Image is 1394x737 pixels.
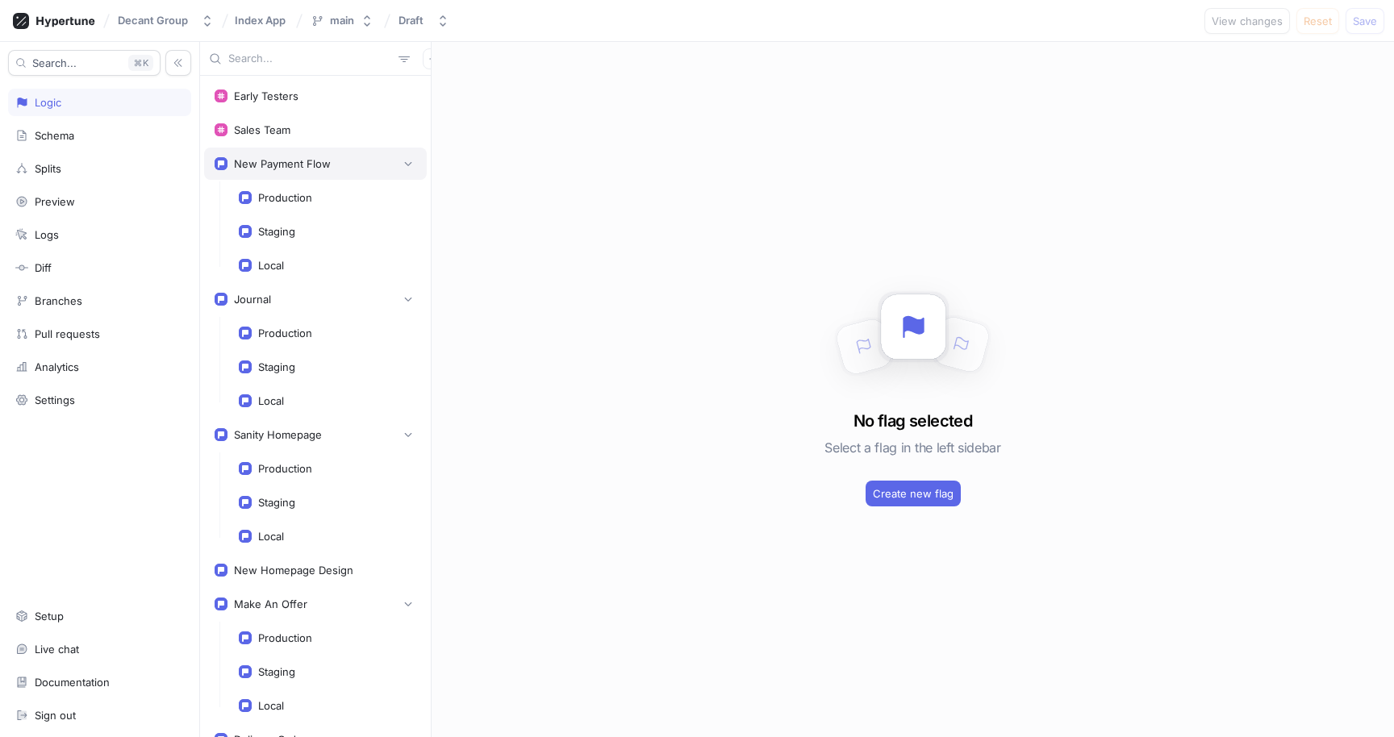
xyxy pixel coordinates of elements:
[234,90,298,102] div: Early Testers
[35,96,61,109] div: Logic
[8,668,191,696] a: Documentation
[35,294,82,307] div: Branches
[258,462,312,475] div: Production
[35,676,110,689] div: Documentation
[258,360,295,373] div: Staging
[1296,8,1339,34] button: Reset
[824,433,1000,462] h5: Select a flag in the left sidebar
[235,15,286,26] span: Index App
[258,530,284,543] div: Local
[258,699,284,712] div: Local
[258,191,312,204] div: Production
[258,394,284,407] div: Local
[118,14,188,27] div: Decant Group
[35,393,75,406] div: Settings
[35,709,76,722] div: Sign out
[258,496,295,509] div: Staging
[866,481,961,506] button: Create new flag
[128,55,153,71] div: K
[32,58,77,68] span: Search...
[111,7,220,34] button: Decant Group
[35,360,79,373] div: Analytics
[234,123,290,136] div: Sales Team
[228,51,392,67] input: Search...
[258,225,295,238] div: Staging
[392,7,456,34] button: Draft
[234,598,307,610] div: Make An Offer
[258,665,295,678] div: Staging
[854,409,972,433] h3: No flag selected
[304,7,380,34] button: main
[35,610,64,622] div: Setup
[1204,8,1290,34] button: View changes
[35,327,100,340] div: Pull requests
[234,293,271,306] div: Journal
[258,631,312,644] div: Production
[1212,16,1283,26] span: View changes
[35,195,75,208] div: Preview
[1304,16,1332,26] span: Reset
[35,228,59,241] div: Logs
[35,162,61,175] div: Splits
[8,50,161,76] button: Search...K
[35,643,79,656] div: Live chat
[399,14,424,27] div: Draft
[330,14,354,27] div: main
[35,261,52,274] div: Diff
[1353,16,1377,26] span: Save
[234,157,331,170] div: New Payment Flow
[873,489,954,498] span: Create new flag
[258,327,312,339] div: Production
[258,259,284,272] div: Local
[35,129,74,142] div: Schema
[234,564,353,577] div: New Homepage Design
[234,428,322,441] div: Sanity Homepage
[1346,8,1384,34] button: Save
